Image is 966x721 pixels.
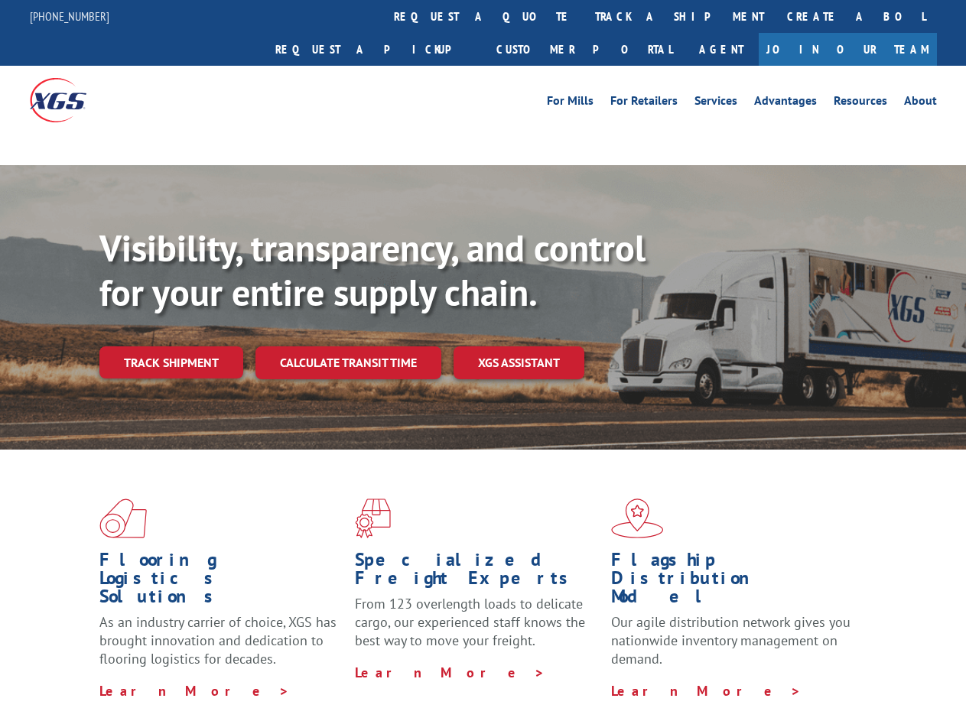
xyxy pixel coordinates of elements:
h1: Flagship Distribution Model [611,550,855,613]
a: Customer Portal [485,33,684,66]
a: Agent [684,33,759,66]
a: Join Our Team [759,33,937,66]
img: xgs-icon-focused-on-flooring-red [355,499,391,538]
span: As an industry carrier of choice, XGS has brought innovation and dedication to flooring logistics... [99,613,337,667]
a: Learn More > [611,682,802,700]
a: Request a pickup [264,33,485,66]
a: Learn More > [99,682,290,700]
p: From 123 overlength loads to delicate cargo, our experienced staff knows the best way to move you... [355,595,599,663]
h1: Specialized Freight Experts [355,550,599,595]
a: Calculate transit time [255,346,441,379]
a: Services [694,95,737,112]
a: Learn More > [355,664,545,681]
a: For Retailers [610,95,678,112]
a: Advantages [754,95,817,112]
a: XGS ASSISTANT [454,346,584,379]
a: Resources [834,95,887,112]
h1: Flooring Logistics Solutions [99,550,343,613]
img: xgs-icon-flagship-distribution-model-red [611,499,664,538]
a: For Mills [547,95,594,112]
img: xgs-icon-total-supply-chain-intelligence-red [99,499,147,538]
span: Our agile distribution network gives you nationwide inventory management on demand. [611,613,851,667]
a: [PHONE_NUMBER] [30,8,109,24]
b: Visibility, transparency, and control for your entire supply chain. [99,224,646,316]
a: Track shipment [99,346,243,378]
a: About [904,95,937,112]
